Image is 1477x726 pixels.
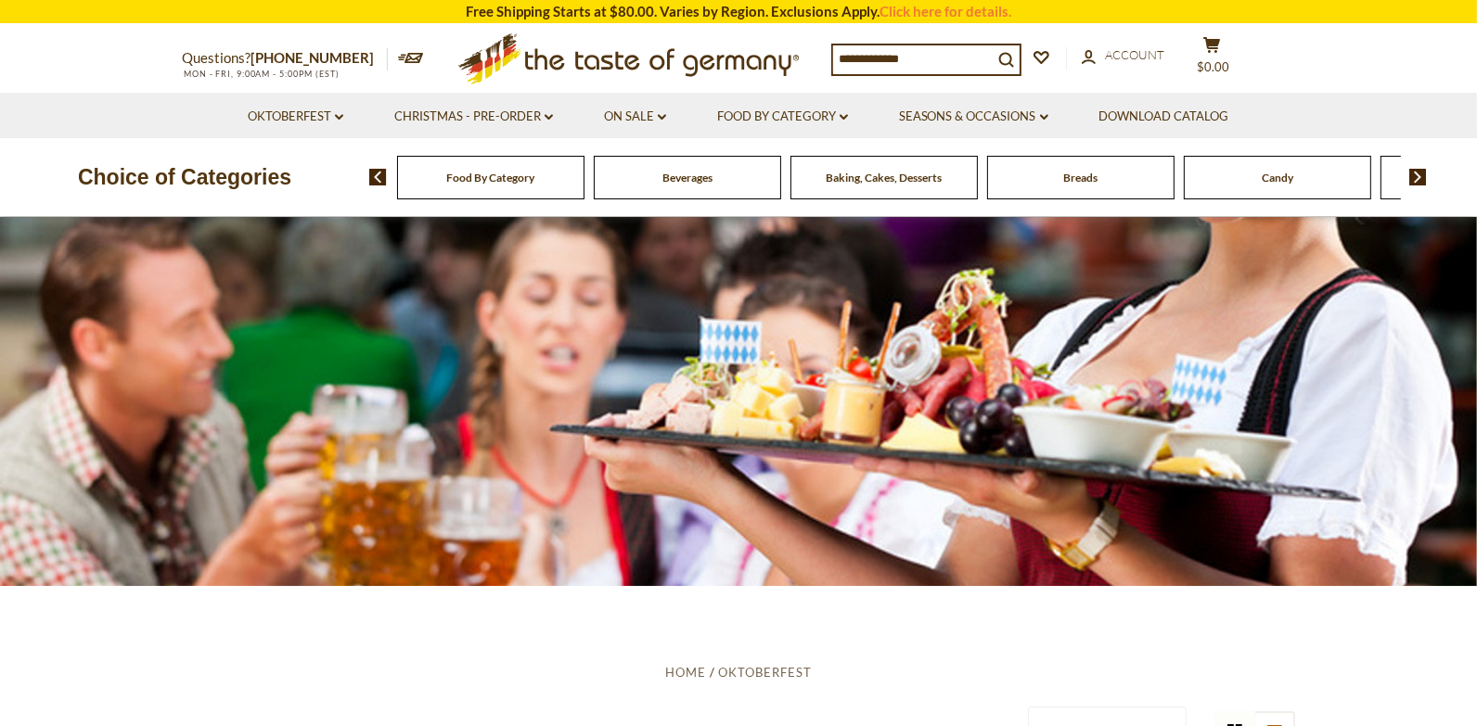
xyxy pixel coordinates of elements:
button: $0.00 [1184,36,1239,83]
span: MON - FRI, 9:00AM - 5:00PM (EST) [182,69,340,79]
a: Food By Category [447,171,535,185]
span: $0.00 [1198,59,1230,74]
a: Christmas - PRE-ORDER [394,107,553,127]
img: next arrow [1409,169,1427,185]
a: Oktoberfest [248,107,343,127]
p: Questions? [182,46,388,70]
a: Baking, Cakes, Desserts [827,171,943,185]
a: Oktoberfest [718,665,812,680]
a: Food By Category [717,107,848,127]
a: Seasons & Occasions [899,107,1048,127]
a: Candy [1262,171,1293,185]
a: Click here for details. [880,3,1011,19]
a: Breads [1064,171,1098,185]
a: Home [665,665,706,680]
a: [PHONE_NUMBER] [250,49,374,66]
a: On Sale [604,107,666,127]
a: Beverages [662,171,713,185]
a: Account [1082,45,1164,66]
img: previous arrow [369,169,387,185]
a: Download Catalog [1099,107,1229,127]
span: Account [1105,47,1164,62]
